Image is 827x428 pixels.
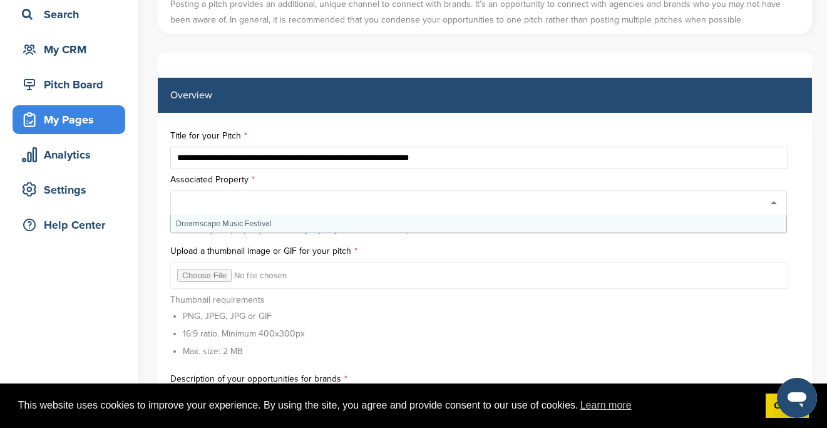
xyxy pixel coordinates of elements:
[19,38,125,61] div: My CRM
[18,396,756,415] span: This website uses cookies to improve your experience. By using the site, you agree and provide co...
[19,108,125,131] div: My Pages
[19,179,125,201] div: Settings
[170,247,799,256] label: Upload a thumbnail image or GIF for your pitch
[13,175,125,204] a: Settings
[13,140,125,169] a: Analytics
[183,327,305,340] li: 16:9 ratio. Minimum 400x300px
[170,295,305,362] div: Thumbnail requirements
[777,378,817,418] iframe: Button to launch messaging window
[183,345,305,358] li: Max. size: 2 MB
[578,396,634,415] a: learn more about cookies
[170,132,799,140] label: Title for your Pitch
[19,73,125,96] div: Pitch Board
[766,394,809,419] a: dismiss cookie message
[13,70,125,99] a: Pitch Board
[13,105,125,134] a: My Pages
[19,144,125,166] div: Analytics
[13,211,125,239] a: Help Center
[183,310,305,323] li: PNG, JPEG, JPG or GIF
[13,35,125,64] a: My CRM
[19,3,125,26] div: Search
[19,214,125,236] div: Help Center
[171,215,786,232] div: Dreamscape Music Festival
[170,175,799,184] label: Associated Property
[170,375,799,384] label: Description of your opportunities for brands
[170,90,212,100] label: Overview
